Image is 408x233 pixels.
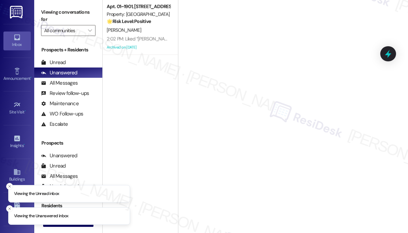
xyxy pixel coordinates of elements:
div: Review follow-ups [41,90,89,97]
div: Unread [41,162,66,170]
a: Insights • [3,133,31,151]
div: Prospects + Residents [34,46,102,53]
span: • [25,109,26,113]
span: [PERSON_NAME] [107,27,141,33]
img: ResiDesk Logo [10,6,24,19]
div: Unanswered [41,69,77,76]
span: • [30,75,31,80]
div: All Messages [41,79,78,87]
a: Site Visit • [3,99,31,118]
div: Unread [41,59,66,66]
div: Maintenance [41,100,79,107]
div: Prospects [34,139,102,147]
div: Property: [GEOGRAPHIC_DATA] [107,11,170,18]
div: Unanswered [41,152,77,159]
a: Leads [3,200,31,219]
div: Apt. 01~1901, [STREET_ADDRESS][GEOGRAPHIC_DATA][US_STATE][STREET_ADDRESS] [107,3,170,10]
p: Viewing the Unanswered inbox [14,213,68,219]
label: Viewing conversations for [41,7,95,25]
div: WO Follow-ups [41,110,83,118]
a: Buildings [3,166,31,185]
div: Archived on [DATE] [106,43,171,52]
strong: 🌟 Risk Level: Positive [107,18,151,24]
span: • [24,142,25,147]
button: Close toast [6,183,13,189]
div: All Messages [41,173,78,180]
div: Escalate [41,121,68,128]
input: All communities [44,25,85,36]
a: Inbox [3,32,31,50]
p: Viewing the Unread inbox [14,191,59,197]
button: Close toast [6,205,13,212]
i:  [88,28,92,33]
